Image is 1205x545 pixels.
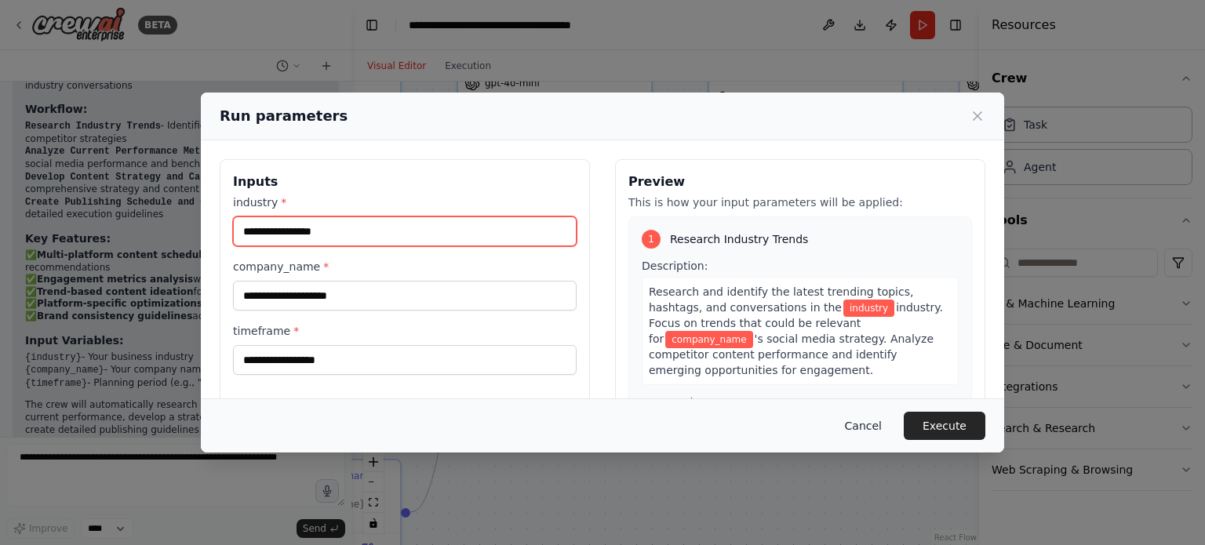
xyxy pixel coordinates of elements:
h3: Preview [628,173,972,191]
span: Expected output: [642,396,737,409]
span: Variable: company_name [665,331,752,348]
span: Variable: industry [843,300,894,317]
label: company_name [233,259,577,274]
span: industry. Focus on trends that could be relevant for [649,301,943,345]
h2: Run parameters [220,105,348,127]
div: 1 [642,230,661,249]
span: Research and identify the latest trending topics, hashtags, and conversations in the [649,285,913,314]
span: Description: [642,260,708,272]
label: industry [233,194,577,210]
h3: Inputs [233,173,577,191]
p: This is how your input parameters will be applied: [628,194,972,210]
button: Cancel [832,412,894,440]
span: 's social media strategy. Analyze competitor content performance and identify emerging opportunit... [649,332,934,376]
span: Research Industry Trends [670,231,808,247]
button: Execute [904,412,985,440]
label: timeframe [233,323,577,339]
